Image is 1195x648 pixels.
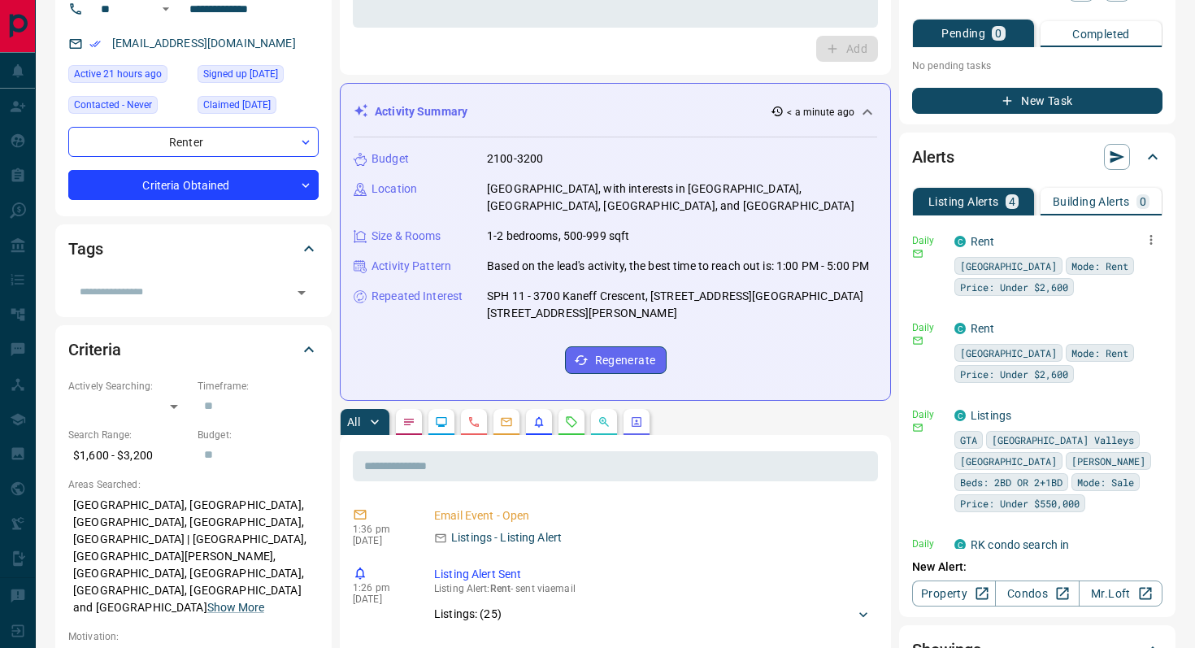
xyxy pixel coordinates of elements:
[68,337,121,363] h2: Criteria
[954,236,966,247] div: condos.ca
[954,410,966,421] div: condos.ca
[912,137,1162,176] div: Alerts
[954,539,966,550] div: condos.ca
[992,432,1134,448] span: [GEOGRAPHIC_DATA] Valleys
[630,415,643,428] svg: Agent Actions
[203,66,278,82] span: Signed up [DATE]
[912,320,945,335] p: Daily
[995,28,1002,39] p: 0
[68,629,319,644] p: Motivation:
[372,288,463,305] p: Repeated Interest
[1071,345,1128,361] span: Mode: Rent
[912,581,996,607] a: Property
[954,323,966,334] div: condos.ca
[960,366,1068,382] span: Price: Under $2,600
[203,97,271,113] span: Claimed [DATE]
[912,88,1162,114] button: New Task
[353,524,410,535] p: 1:36 pm
[941,28,985,39] p: Pending
[1140,196,1146,207] p: 0
[960,279,1068,295] span: Price: Under $2,600
[912,537,945,551] p: Daily
[198,428,319,442] p: Budget:
[912,54,1162,78] p: No pending tasks
[971,538,1167,602] a: RK condo search in [GEOGRAPHIC_DATA]. Call [PERSON_NAME]@[PHONE_NUMBER] to book your showing.!
[912,144,954,170] h2: Alerts
[68,477,319,492] p: Areas Searched:
[1071,258,1128,274] span: Mode: Rent
[68,330,319,369] div: Criteria
[372,258,451,275] p: Activity Pattern
[74,97,152,113] span: Contacted - Never
[354,97,877,127] div: Activity Summary< a minute ago
[487,258,869,275] p: Based on the lead's activity, the best time to reach out is: 1:00 PM - 5:00 PM
[68,379,189,394] p: Actively Searching:
[435,415,448,428] svg: Lead Browsing Activity
[1072,28,1130,40] p: Completed
[928,196,999,207] p: Listing Alerts
[1053,196,1130,207] p: Building Alerts
[500,415,513,428] svg: Emails
[912,407,945,422] p: Daily
[912,559,1162,576] p: New Alert:
[434,566,871,583] p: Listing Alert Sent
[1079,581,1162,607] a: Mr.Loft
[960,432,977,448] span: GTA
[68,428,189,442] p: Search Range:
[434,599,871,629] div: Listings: (25)
[565,346,667,374] button: Regenerate
[1077,474,1134,490] span: Mode: Sale
[1071,453,1145,469] span: [PERSON_NAME]
[971,235,995,248] a: Rent
[372,228,441,245] p: Size & Rooms
[912,233,945,248] p: Daily
[290,281,313,304] button: Open
[960,495,1080,511] span: Price: Under $550,000
[1009,196,1015,207] p: 4
[198,65,319,88] div: Mon Jul 21 2025
[372,150,409,167] p: Budget
[487,228,629,245] p: 1-2 bedrooms, 500-999 sqft
[112,37,296,50] a: [EMAIL_ADDRESS][DOMAIN_NAME]
[532,415,545,428] svg: Listing Alerts
[787,105,854,120] p: < a minute ago
[74,66,162,82] span: Active 21 hours ago
[353,594,410,605] p: [DATE]
[960,453,1057,469] span: [GEOGRAPHIC_DATA]
[451,529,562,546] p: Listings - Listing Alert
[89,38,101,50] svg: Email Verified
[68,170,319,200] div: Criteria Obtained
[971,322,995,335] a: Rent
[434,507,871,524] p: Email Event - Open
[912,335,923,346] svg: Email
[347,416,360,428] p: All
[487,288,877,322] p: SPH 11 - 3700 Kaneff Crescent, [STREET_ADDRESS][GEOGRAPHIC_DATA][STREET_ADDRESS][PERSON_NAME]
[434,583,871,594] p: Listing Alert : - sent via email
[490,583,511,594] span: Rent
[372,180,417,198] p: Location
[912,422,923,433] svg: Email
[198,96,319,119] div: Thu Aug 07 2025
[995,581,1079,607] a: Condos
[565,415,578,428] svg: Requests
[353,582,410,594] p: 1:26 pm
[68,236,102,262] h2: Tags
[467,415,480,428] svg: Calls
[402,415,415,428] svg: Notes
[971,409,1011,422] a: Listings
[597,415,611,428] svg: Opportunities
[198,379,319,394] p: Timeframe:
[68,127,319,157] div: Renter
[912,248,923,259] svg: Email
[207,599,264,616] button: Show More
[68,65,189,88] div: Thu Aug 14 2025
[68,492,319,621] p: [GEOGRAPHIC_DATA], [GEOGRAPHIC_DATA], [GEOGRAPHIC_DATA], [GEOGRAPHIC_DATA], [GEOGRAPHIC_DATA] | [...
[960,474,1062,490] span: Beds: 2BD OR 2+1BD
[353,535,410,546] p: [DATE]
[68,442,189,469] p: $1,600 - $3,200
[375,103,467,120] p: Activity Summary
[960,345,1057,361] span: [GEOGRAPHIC_DATA]
[68,229,319,268] div: Tags
[487,150,543,167] p: 2100-3200
[434,606,502,623] p: Listings: ( 25 )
